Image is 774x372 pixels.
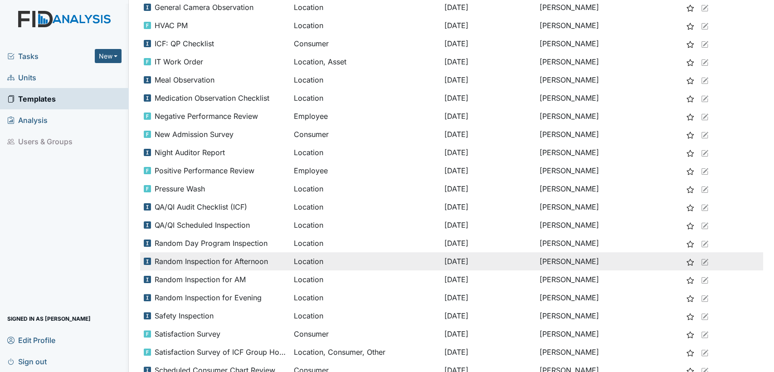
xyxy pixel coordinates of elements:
a: Edit [701,201,708,212]
span: Employee [294,111,328,122]
td: [DATE] [440,343,535,361]
td: [DATE] [440,216,535,234]
td: [PERSON_NAME] [535,89,683,107]
td: [PERSON_NAME] [535,34,683,53]
span: Sign out [7,354,47,368]
span: Units [7,70,36,84]
a: Edit [701,274,708,285]
span: Location, Asset [294,56,346,67]
span: Location [294,274,323,285]
span: Analysis [7,113,48,127]
a: Edit [701,183,708,194]
td: [PERSON_NAME] [535,16,683,34]
span: IT Work Order [155,56,203,67]
td: [PERSON_NAME] [535,71,683,89]
span: Location [294,20,323,31]
a: Edit [701,310,708,321]
span: Consumer [294,328,329,339]
a: Edit [701,2,708,13]
td: [PERSON_NAME] [535,53,683,71]
td: [PERSON_NAME] [535,143,683,162]
span: Employee [294,165,328,176]
td: [DATE] [440,234,535,252]
span: HVAC PM [155,20,188,31]
a: Edit [701,74,708,85]
a: Edit [701,111,708,122]
span: ICF: QP Checklist [155,38,214,49]
a: Edit [701,347,708,357]
span: Night Auditor Report [155,147,225,158]
span: Random Inspection for AM [155,274,246,285]
span: Location [294,292,323,303]
td: [DATE] [440,307,535,325]
span: QA/QI Scheduled Inspection [155,220,250,230]
span: Location [294,238,323,249]
td: [DATE] [440,289,535,307]
td: [PERSON_NAME] [535,252,683,270]
a: Edit [701,93,708,103]
td: [DATE] [440,125,535,143]
span: Safety Inspection [155,310,214,321]
span: Location [294,256,323,267]
span: Positive Performance Review [155,165,254,176]
a: Edit [701,38,708,49]
span: Location [294,93,323,103]
td: [DATE] [440,325,535,343]
td: [DATE] [440,198,535,216]
span: Random Day Program Inspection [155,238,268,249]
span: Location [294,310,323,321]
a: Edit [701,165,708,176]
span: Medication Observation Checklist [155,93,269,103]
td: [DATE] [440,53,535,71]
td: [PERSON_NAME] [535,270,683,289]
span: Location [294,147,323,158]
td: [PERSON_NAME] [535,216,683,234]
span: Meal Observation [155,74,214,85]
td: [DATE] [440,252,535,270]
span: Satisfaction Survey [155,328,220,339]
td: [DATE] [440,270,535,289]
span: Location [294,201,323,212]
td: [DATE] [440,107,535,125]
span: QA/QI Audit Checklist (ICF) [155,201,247,212]
span: Location [294,183,323,194]
span: Random Inspection for Evening [155,292,262,303]
span: Satisfaction Survey of ICF Group Home Services for Parent/Guardian [155,347,287,357]
td: [DATE] [440,89,535,107]
span: Location, Consumer, Other [294,347,385,357]
span: Random Inspection for Afternoon [155,256,268,267]
td: [PERSON_NAME] [535,162,683,180]
td: [PERSON_NAME] [535,307,683,325]
td: [DATE] [440,143,535,162]
td: [DATE] [440,16,535,34]
a: Edit [701,56,708,67]
span: Templates [7,92,56,106]
a: Edit [701,292,708,303]
span: Consumer [294,129,329,140]
td: [PERSON_NAME] [535,125,683,143]
span: Location [294,74,323,85]
td: [DATE] [440,34,535,53]
span: Signed in as [PERSON_NAME] [7,312,91,326]
td: [PERSON_NAME] [535,180,683,198]
a: Edit [701,328,708,339]
td: [PERSON_NAME] [535,325,683,343]
td: [DATE] [440,71,535,89]
button: New [95,49,122,63]
span: Edit Profile [7,333,55,347]
span: Location [294,220,323,230]
span: Negative Performance Review [155,111,258,122]
td: [PERSON_NAME] [535,234,683,252]
span: Pressure Wash [155,183,205,194]
td: [PERSON_NAME] [535,289,683,307]
td: [DATE] [440,162,535,180]
span: Location [294,2,323,13]
span: General Camera Observation [155,2,253,13]
td: [DATE] [440,180,535,198]
a: Edit [701,220,708,230]
a: Edit [701,147,708,158]
a: Tasks [7,51,95,62]
a: Edit [701,256,708,267]
td: [PERSON_NAME] [535,343,683,361]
